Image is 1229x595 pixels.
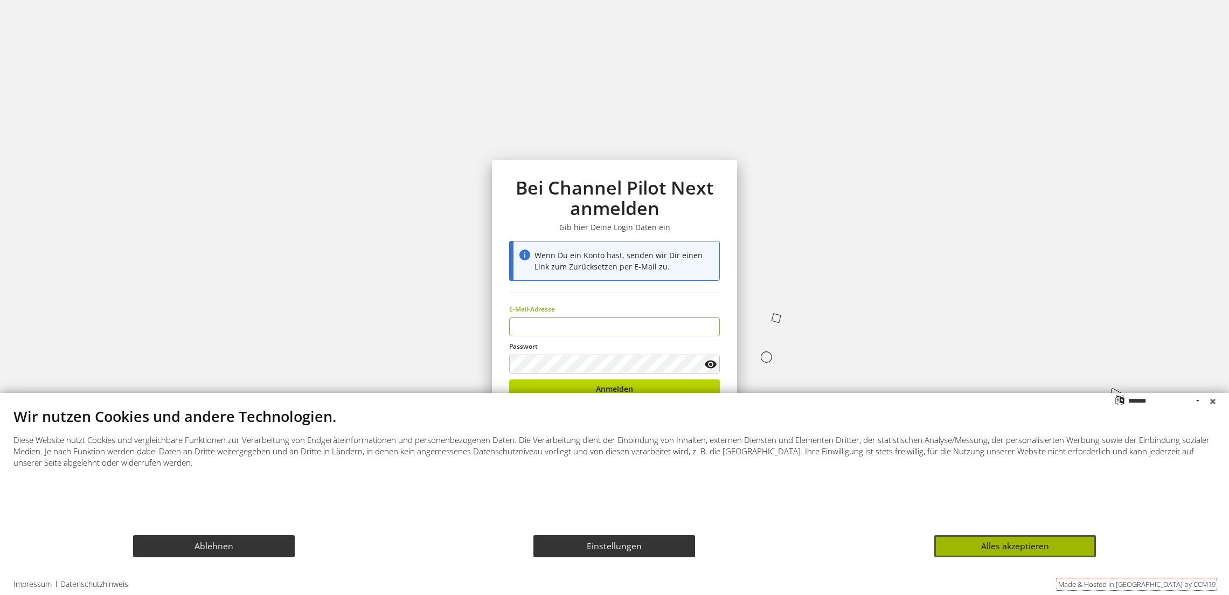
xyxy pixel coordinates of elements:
[934,535,1096,557] button: Alles akzeptieren
[533,535,695,557] button: Einstellungen
[1128,393,1204,409] select: Sprache auswählen
[509,177,720,219] h1: Bei Channel Pilot Next anmelden
[509,342,538,351] span: Passwort
[1058,579,1216,589] a: Made & Hosted in [GEOGRAPHIC_DATA] by CCM19
[596,383,633,395] span: Anmelden
[60,579,128,590] a: Datenschutzhinweis
[133,535,295,557] button: Ablehnen
[509,305,555,314] span: E-Mail-Adresse
[534,250,714,272] div: Wenn Du ein Konto hast, senden wir Dir einen Link zum Zurücksetzen per E-Mail zu.
[509,379,720,398] button: Anmelden
[13,409,1216,424] div: Wir nutzen Cookies und andere Technologien.
[1205,393,1221,409] button: Schließen
[13,434,1216,468] div: Diese Website nutzt Cookies und vergleichbare Funktionen zur Verarbeitung von Endgeräteinformatio...
[1114,394,1126,405] label: Sprache auswählen
[13,579,52,590] a: Impressum
[509,223,720,232] h3: Gib hier Deine Login Daten ein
